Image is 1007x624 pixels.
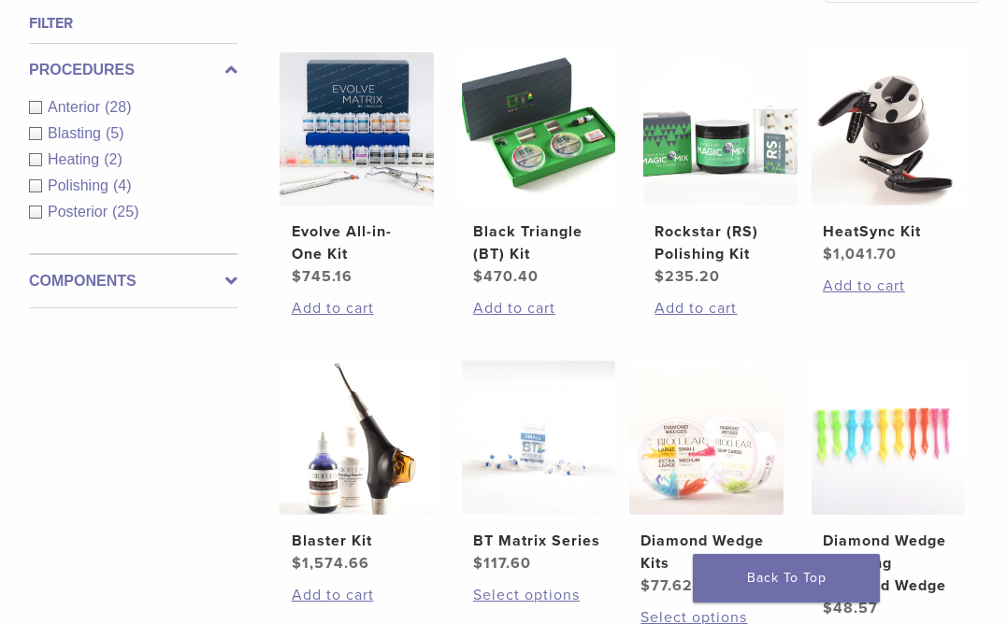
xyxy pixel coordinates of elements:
[473,554,531,573] bdi: 117.60
[473,530,604,552] h2: BT Matrix Series
[106,125,124,141] span: (5)
[292,554,369,573] bdi: 1,574.66
[640,576,651,595] span: $
[48,151,104,167] span: Heating
[823,599,878,617] bdi: 48.57
[292,220,423,265] h2: Evolve All-in-One Kit
[823,245,833,263] span: $
[462,52,615,288] a: Black Triangle (BT) KitBlack Triangle (BT) Kit $470.40
[812,52,965,206] img: HeatSync Kit
[812,52,965,265] a: HeatSync KitHeatSync Kit $1,041.70
[280,361,433,514] img: Blaster Kit
[104,151,122,167] span: (2)
[823,220,954,243] h2: HeatSync Kit
[473,220,604,265] h2: Black Triangle (BT) Kit
[643,52,797,206] img: Rockstar (RS) Polishing Kit
[292,584,423,606] a: Add to cart: “Blaster Kit”
[473,554,483,573] span: $
[655,297,785,319] a: Add to cart: “Rockstar (RS) Polishing Kit”
[29,12,237,35] h4: Filter
[640,576,693,595] bdi: 77.62
[473,267,539,286] bdi: 470.40
[292,530,423,552] h2: Blaster Kit
[280,52,433,206] img: Evolve All-in-One Kit
[462,361,615,574] a: BT Matrix SeriesBT Matrix Series $117.60
[105,99,131,115] span: (28)
[823,245,897,263] bdi: 1,041.70
[48,204,112,220] span: Posterior
[473,297,604,319] a: Add to cart: “Black Triangle (BT) Kit”
[29,270,237,292] label: Components
[113,177,132,193] span: (4)
[292,267,352,286] bdi: 745.16
[823,530,954,597] h2: Diamond Wedge and Long Diamond Wedge
[112,204,138,220] span: (25)
[292,267,302,286] span: $
[629,361,783,596] a: Diamond Wedge KitsDiamond Wedge Kits $77.62
[655,267,665,286] span: $
[48,99,105,115] span: Anterior
[823,275,954,297] a: Add to cart: “HeatSync Kit”
[48,125,106,141] span: Blasting
[643,52,797,288] a: Rockstar (RS) Polishing KitRockstar (RS) Polishing Kit $235.20
[629,361,783,514] img: Diamond Wedge Kits
[812,361,965,618] a: Diamond Wedge and Long Diamond WedgeDiamond Wedge and Long Diamond Wedge $48.57
[292,554,302,573] span: $
[462,361,615,514] img: BT Matrix Series
[640,530,771,574] h2: Diamond Wedge Kits
[693,554,880,603] a: Back To Top
[473,584,604,606] a: Select options for “BT Matrix Series”
[292,297,423,319] a: Add to cart: “Evolve All-in-One Kit”
[812,361,965,514] img: Diamond Wedge and Long Diamond Wedge
[462,52,615,206] img: Black Triangle (BT) Kit
[473,267,483,286] span: $
[280,361,433,574] a: Blaster KitBlaster Kit $1,574.66
[823,599,833,617] span: $
[655,220,785,265] h2: Rockstar (RS) Polishing Kit
[29,59,237,81] label: Procedures
[655,267,720,286] bdi: 235.20
[280,52,433,288] a: Evolve All-in-One KitEvolve All-in-One Kit $745.16
[48,177,113,193] span: Polishing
